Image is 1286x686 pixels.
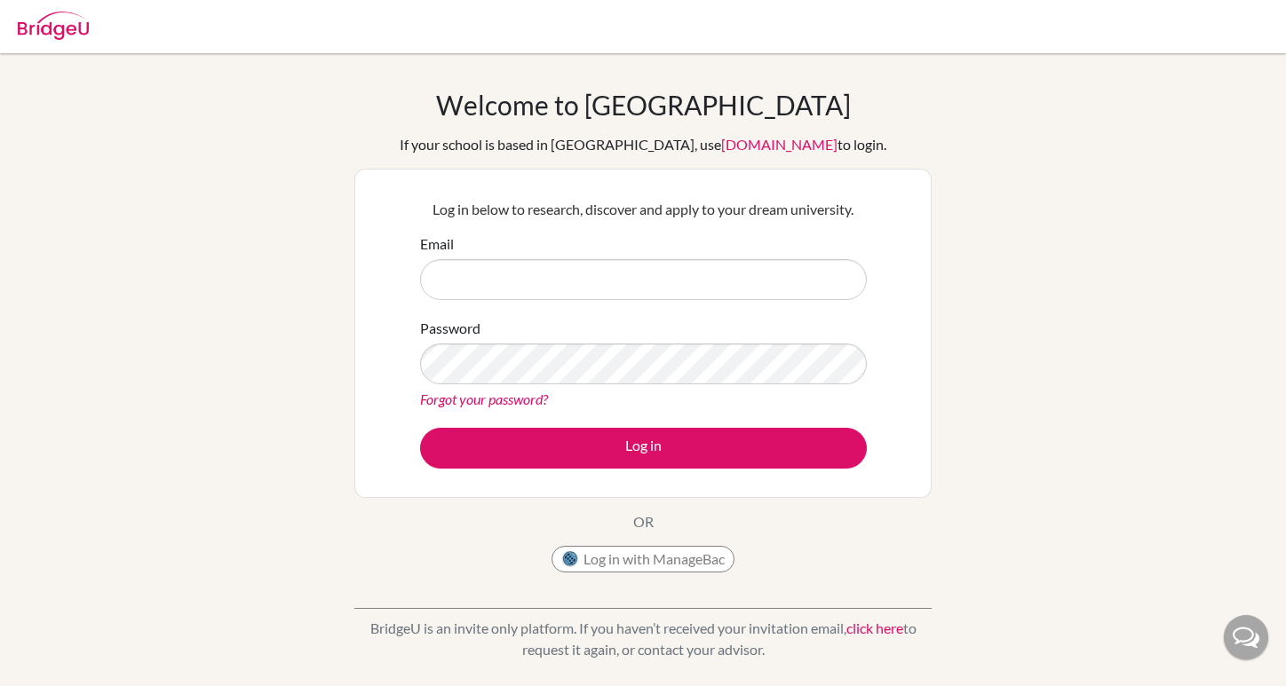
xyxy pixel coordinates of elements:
[420,199,867,220] p: Log in below to research, discover and apply to your dream university.
[552,546,734,572] button: Log in with ManageBac
[633,511,654,532] p: OR
[354,618,932,660] p: BridgeU is an invite only platform. If you haven’t received your invitation email, to request it ...
[436,89,851,121] h1: Welcome to [GEOGRAPHIC_DATA]
[400,134,886,155] div: If your school is based in [GEOGRAPHIC_DATA], use to login.
[846,619,903,636] a: click here
[420,390,548,407] a: Forgot your password?
[18,12,89,40] img: Bridge-U
[420,428,867,469] button: Log in
[721,136,837,153] a: [DOMAIN_NAME]
[420,233,454,255] label: Email
[420,318,480,339] label: Password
